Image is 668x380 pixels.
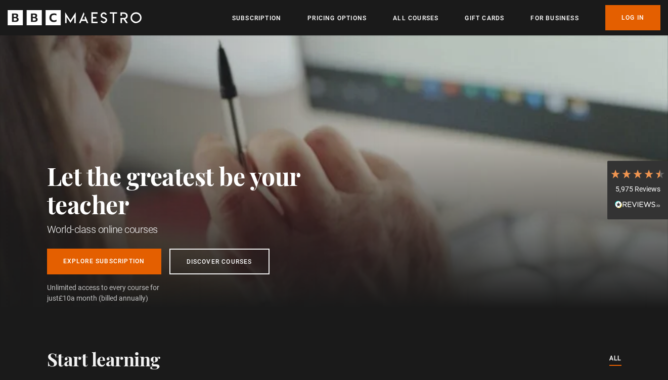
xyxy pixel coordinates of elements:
[610,184,665,195] div: 5,975 Reviews
[615,201,660,208] img: REVIEWS.io
[610,168,665,179] div: 4.7 Stars
[169,249,270,274] a: Discover Courses
[59,294,71,302] span: £10
[607,161,668,219] div: 5,975 ReviewsRead All Reviews
[47,282,184,304] span: Unlimited access to every course for just a month (billed annually)
[307,13,367,23] a: Pricing Options
[232,5,660,30] nav: Primary
[232,13,281,23] a: Subscription
[47,162,345,218] h2: Let the greatest be your teacher
[465,13,504,23] a: Gift Cards
[47,249,161,274] a: Explore Subscription
[47,222,345,236] h1: World-class online courses
[530,13,578,23] a: For business
[8,10,142,25] svg: BBC Maestro
[610,200,665,212] div: Read All Reviews
[605,5,660,30] a: Log In
[393,13,438,23] a: All Courses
